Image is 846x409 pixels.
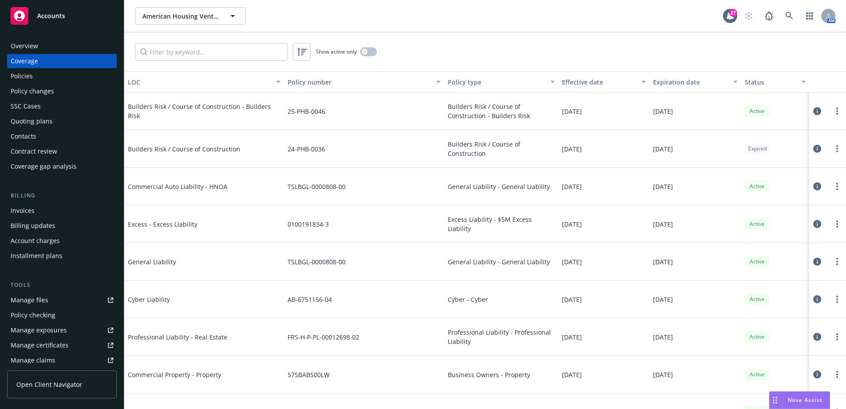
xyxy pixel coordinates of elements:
[128,257,261,266] span: General Liability
[135,43,288,61] input: Filter by keyword...
[558,71,650,93] button: Effective date
[37,12,65,19] span: Accounts
[7,39,117,53] a: Overview
[316,48,357,55] span: Show active only
[653,182,673,191] span: [DATE]
[562,370,582,379] span: [DATE]
[760,7,778,25] a: Report a Bug
[7,281,117,289] div: Tools
[128,144,261,154] span: Builders Risk / Course of Construction
[562,220,582,229] span: [DATE]
[748,107,766,115] span: Active
[741,71,810,93] button: Status
[653,220,673,229] span: [DATE]
[11,84,54,98] div: Policy changes
[769,392,781,409] div: Drag to move
[562,182,582,191] span: [DATE]
[11,54,38,68] div: Coverage
[7,308,117,322] a: Policy checking
[11,204,35,218] div: Invoices
[748,333,766,341] span: Active
[288,257,346,266] span: TSLBGL-0000808-00
[832,219,842,229] a: more
[7,219,117,233] a: Billing updates
[448,77,545,87] div: Policy type
[769,391,830,409] button: Nova Assist
[7,84,117,98] a: Policy changes
[448,370,530,379] span: Business Owners - Property
[832,256,842,267] a: more
[748,145,767,153] span: Expired
[562,295,582,304] span: [DATE]
[7,159,117,174] a: Coverage gap analysis
[288,107,325,116] span: 25-PHB-0046
[7,338,117,352] a: Manage certificates
[448,102,555,120] span: Builders Risk / Course of Construction - Builders Risk
[448,257,550,266] span: General Liability - General Liability
[11,338,69,352] div: Manage certificates
[748,182,766,190] span: Active
[11,308,55,322] div: Policy checking
[781,7,798,25] a: Search
[128,182,261,191] span: Commercial Auto Liability - HNOA
[7,204,117,218] a: Invoices
[288,332,359,342] span: FRS-H-P-PL-00012698-02
[7,144,117,158] a: Contract review
[562,332,582,342] span: [DATE]
[653,295,673,304] span: [DATE]
[11,353,55,367] div: Manage claims
[832,106,842,116] a: more
[128,77,271,87] div: LOC
[11,293,48,307] div: Manage files
[448,182,550,191] span: General Liability - General Liability
[288,144,325,154] span: 24-PHB-0036
[448,215,555,233] span: Excess Liability - $5M Excess Liability
[748,258,766,266] span: Active
[748,220,766,228] span: Active
[7,293,117,307] a: Manage files
[7,54,117,68] a: Coverage
[128,220,261,229] span: Excess - Excess Liability
[832,332,842,342] a: more
[650,71,741,93] button: Expiration date
[124,71,284,93] button: LOC
[135,7,246,25] button: American Housing Ventures, LLC
[444,71,558,93] button: Policy type
[729,9,737,17] div: 27
[448,139,555,158] span: Builders Risk / Course of Construction
[128,370,261,379] span: Commercial Property - Property
[16,380,82,389] span: Open Client Navigator
[128,295,261,304] span: Cyber Liability
[832,181,842,192] a: more
[653,144,673,154] span: [DATE]
[11,99,41,113] div: SSC Cases
[11,159,77,174] div: Coverage gap analysis
[7,69,117,83] a: Policies
[11,234,60,248] div: Account charges
[748,370,766,378] span: Active
[653,332,673,342] span: [DATE]
[832,294,842,305] a: more
[801,7,819,25] a: Switch app
[11,69,33,83] div: Policies
[7,353,117,367] a: Manage claims
[128,102,281,120] span: Builders Risk / Course of Construction - Builders Risk
[288,220,329,229] span: 0100191834-3
[7,234,117,248] a: Account charges
[7,249,117,263] a: Installment plans
[562,107,582,116] span: [DATE]
[7,114,117,128] a: Quoting plans
[288,182,346,191] span: TSLBGL-0000808-00
[7,99,117,113] a: SSC Cases
[11,114,53,128] div: Quoting plans
[832,143,842,154] a: more
[11,39,38,53] div: Overview
[745,77,796,87] div: Status
[788,396,823,404] span: Nova Assist
[653,107,673,116] span: [DATE]
[562,144,582,154] span: [DATE]
[7,323,117,337] a: Manage exposures
[748,295,766,303] span: Active
[11,219,55,233] div: Billing updates
[128,332,261,342] span: Professional Liability - Real Estate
